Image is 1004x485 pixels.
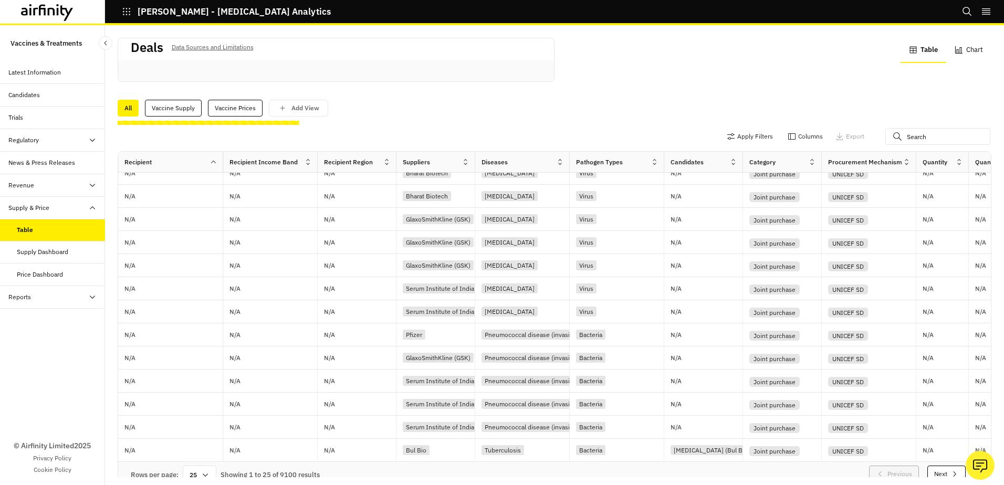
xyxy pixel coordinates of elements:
a: Cookie Policy [34,465,71,475]
p: N/A [324,447,335,454]
p: N/A [324,262,335,269]
p: N/A [975,309,986,315]
div: Joint purchase [749,331,800,341]
div: Joint purchase [749,354,800,364]
div: Joint purchase [749,446,800,456]
p: N/A [229,286,240,292]
p: N/A [671,286,682,292]
div: Category [749,157,776,167]
p: N/A [324,216,335,223]
div: UNICEF SD [828,423,868,433]
div: Bacteria [576,399,605,409]
div: Serum Institute of India [403,422,477,432]
p: N/A [324,355,335,361]
div: Serum Institute of India [403,376,477,386]
p: N/A [975,424,986,430]
button: Export [835,128,864,145]
p: N/A [324,332,335,338]
p: N/A [671,193,682,199]
p: N/A [975,216,986,223]
div: Bacteria [576,353,605,363]
p: N/A [324,424,335,430]
p: N/A [124,170,135,176]
div: Bacteria [576,445,605,455]
div: Joint purchase [749,423,800,433]
div: Recipient [124,157,152,167]
p: N/A [923,424,934,430]
button: Next [927,466,966,482]
div: [MEDICAL_DATA] [482,260,538,270]
p: N/A [671,262,682,269]
div: [MEDICAL_DATA] (Bul Bio) [671,445,753,455]
div: Joint purchase [749,377,800,387]
p: N/A [124,216,135,223]
div: Trials [8,113,23,122]
p: N/A [229,447,240,454]
div: UNICEF SD [828,261,868,271]
div: Recipient Income Band [229,157,298,167]
p: N/A [975,193,986,199]
p: N/A [229,378,240,384]
p: N/A [975,239,986,246]
div: UNICEF SD [828,215,868,225]
div: Candidates [671,157,704,167]
div: UNICEF SD [828,308,868,318]
div: Bacteria [576,422,605,432]
div: UNICEF SD [828,377,868,387]
p: N/A [124,401,135,407]
button: Chart [946,38,991,63]
div: Latest Information [8,68,61,77]
p: N/A [671,216,682,223]
p: N/A [975,401,986,407]
p: N/A [923,262,934,269]
p: N/A [229,424,240,430]
p: N/A [671,239,682,246]
div: Joint purchase [749,238,800,248]
p: N/A [671,170,682,176]
div: Suppliers [403,157,430,167]
p: N/A [324,286,335,292]
div: GlaxoSmithKline (GSK) [403,214,474,224]
div: [MEDICAL_DATA] [482,168,538,178]
div: Bul Bio [403,445,430,455]
p: N/A [229,401,240,407]
div: Joint purchase [749,169,800,179]
p: N/A [671,378,682,384]
p: N/A [923,401,934,407]
div: Bharat Biotech [403,168,451,178]
p: N/A [324,378,335,384]
p: N/A [229,193,240,199]
p: N/A [229,309,240,315]
p: N/A [671,332,682,338]
div: All [118,100,139,117]
div: Virus [576,237,597,247]
p: © Airfinity Limited 2025 [14,440,91,451]
div: GlaxoSmithKline (GSK) [403,353,474,363]
p: N/A [923,447,934,454]
div: [MEDICAL_DATA] [482,307,538,317]
p: N/A [229,216,240,223]
p: N/A [324,309,335,315]
p: N/A [923,239,934,246]
p: N/A [671,355,682,361]
p: Vaccines & Treatments [11,34,82,53]
button: Columns [788,128,823,145]
p: N/A [324,193,335,199]
p: N/A [229,170,240,176]
button: Ask our analysts [966,451,995,480]
p: N/A [975,262,986,269]
div: Pneumococcal disease (invasive) [482,330,582,340]
div: Serum Institute of India [403,283,477,293]
div: News & Press Releases [8,158,75,167]
div: Bharat Biotech [403,191,451,201]
div: Pfizer [403,330,425,340]
div: Tuberculosis [482,445,524,455]
button: Close Sidebar [99,36,112,50]
div: GlaxoSmithKline (GSK) [403,260,474,270]
div: Quantity [923,157,947,167]
div: Virus [576,214,597,224]
p: Data Sources and Limitations [172,41,254,53]
div: UNICEF SD [828,169,868,179]
div: UNICEF SD [828,238,868,248]
div: Supply & Price [8,203,49,213]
